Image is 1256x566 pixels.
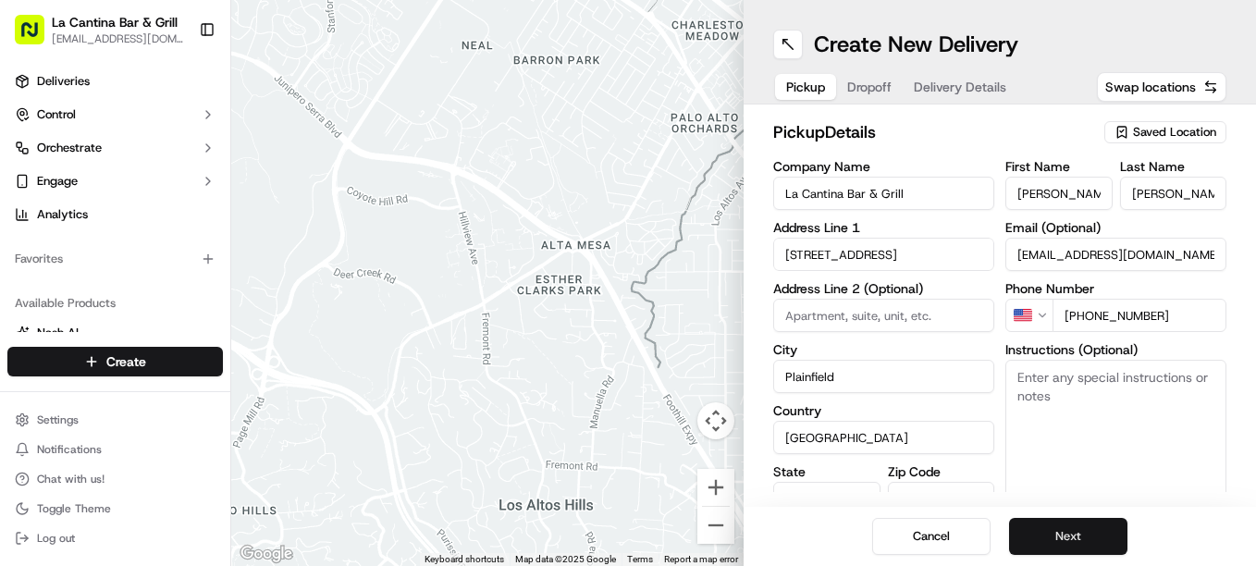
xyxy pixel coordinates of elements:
button: Control [7,100,223,129]
button: Zoom out [697,507,734,544]
a: Deliveries [7,67,223,96]
input: Enter phone number [1053,299,1226,332]
img: Masood Aslam [18,319,48,349]
span: Saved Location [1133,124,1216,141]
a: Powered byPylon [130,428,224,443]
a: Analytics [7,200,223,229]
button: Cancel [872,518,991,555]
button: Keyboard shortcuts [425,553,504,566]
span: Notifications [37,442,102,457]
button: Start new chat [314,182,337,204]
input: Apartment, suite, unit, etc. [773,299,994,332]
a: Open this area in Google Maps (opens a new window) [236,542,297,566]
label: Instructions (Optional) [1005,343,1226,356]
div: Favorites [7,244,223,274]
input: Enter company name [773,177,994,210]
a: 💻API Documentation [149,406,304,439]
label: Email (Optional) [1005,221,1226,234]
button: Next [1009,518,1127,555]
input: Enter country [773,421,994,454]
div: Available Products [7,289,223,318]
span: Delivery Details [914,78,1006,96]
span: Nash AI [37,325,79,341]
button: Saved Location [1104,119,1226,145]
span: API Documentation [175,413,297,432]
label: Phone Number [1005,282,1226,295]
label: Country [773,404,994,417]
label: Zip Code [888,465,995,478]
span: Swap locations [1105,78,1196,96]
button: See all [287,237,337,259]
input: Enter state [773,482,880,515]
button: Orchestrate [7,133,223,163]
button: Settings [7,407,223,433]
div: We're available if you need us! [83,195,254,210]
span: Chat with us! [37,472,105,486]
input: Enter email address [1005,238,1226,271]
div: 📗 [18,415,33,430]
img: Regen Pajulas [18,269,48,299]
button: Notifications [7,437,223,462]
span: Control [37,106,76,123]
button: Map camera controls [697,402,734,439]
span: Deliveries [37,73,90,90]
img: Nash [18,18,55,55]
span: Create [106,352,146,371]
label: Address Line 1 [773,221,994,234]
a: Terms (opens in new tab) [627,554,653,564]
a: Report a map error [664,554,738,564]
span: Log out [37,531,75,546]
span: Regen Pajulas [57,287,135,301]
input: Enter zip code [888,482,995,515]
button: Zoom in [697,469,734,506]
input: Enter last name [1120,177,1227,210]
img: 9188753566659_6852d8bf1fb38e338040_72.png [39,177,72,210]
span: Pickup [786,78,825,96]
span: Settings [37,412,79,427]
img: 1736555255976-a54dd68f-1ca7-489b-9aae-adbdc363a1c4 [37,338,52,352]
input: Enter address [773,238,994,271]
span: Knowledge Base [37,413,142,432]
button: Engage [7,166,223,196]
img: 1736555255976-a54dd68f-1ca7-489b-9aae-adbdc363a1c4 [18,177,52,210]
label: State [773,465,880,478]
span: • [154,337,160,351]
span: Map data ©2025 Google [515,554,616,564]
button: Nash AI [7,318,223,348]
a: Nash AI [15,325,215,341]
button: Toggle Theme [7,496,223,522]
span: Pylon [184,429,224,443]
h2: pickup Details [773,119,1093,145]
img: 1736555255976-a54dd68f-1ca7-489b-9aae-adbdc363a1c4 [37,288,52,302]
label: City [773,343,994,356]
input: Enter city [773,360,994,393]
button: La Cantina Bar & Grill [52,13,178,31]
button: Log out [7,525,223,551]
span: [PERSON_NAME] [57,337,150,351]
div: Start new chat [83,177,303,195]
div: 💻 [156,415,171,430]
button: Create [7,347,223,376]
button: Swap locations [1097,72,1226,102]
button: [EMAIL_ADDRESS][DOMAIN_NAME] [52,31,184,46]
div: Past conversations [18,240,124,255]
input: Enter first name [1005,177,1113,210]
label: First Name [1005,160,1113,173]
span: [DATE] [149,287,187,301]
span: Analytics [37,206,88,223]
a: 📗Knowledge Base [11,406,149,439]
span: Engage [37,173,78,190]
button: La Cantina Bar & Grill[EMAIL_ADDRESS][DOMAIN_NAME] [7,7,191,52]
span: Toggle Theme [37,501,111,516]
button: Chat with us! [7,466,223,492]
span: Orchestrate [37,140,102,156]
h1: Create New Delivery [814,30,1018,59]
input: Got a question? Start typing here... [48,119,333,139]
label: Company Name [773,160,994,173]
img: Google [236,542,297,566]
span: Dropoff [847,78,892,96]
span: [DATE] [164,337,202,351]
label: Last Name [1120,160,1227,173]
